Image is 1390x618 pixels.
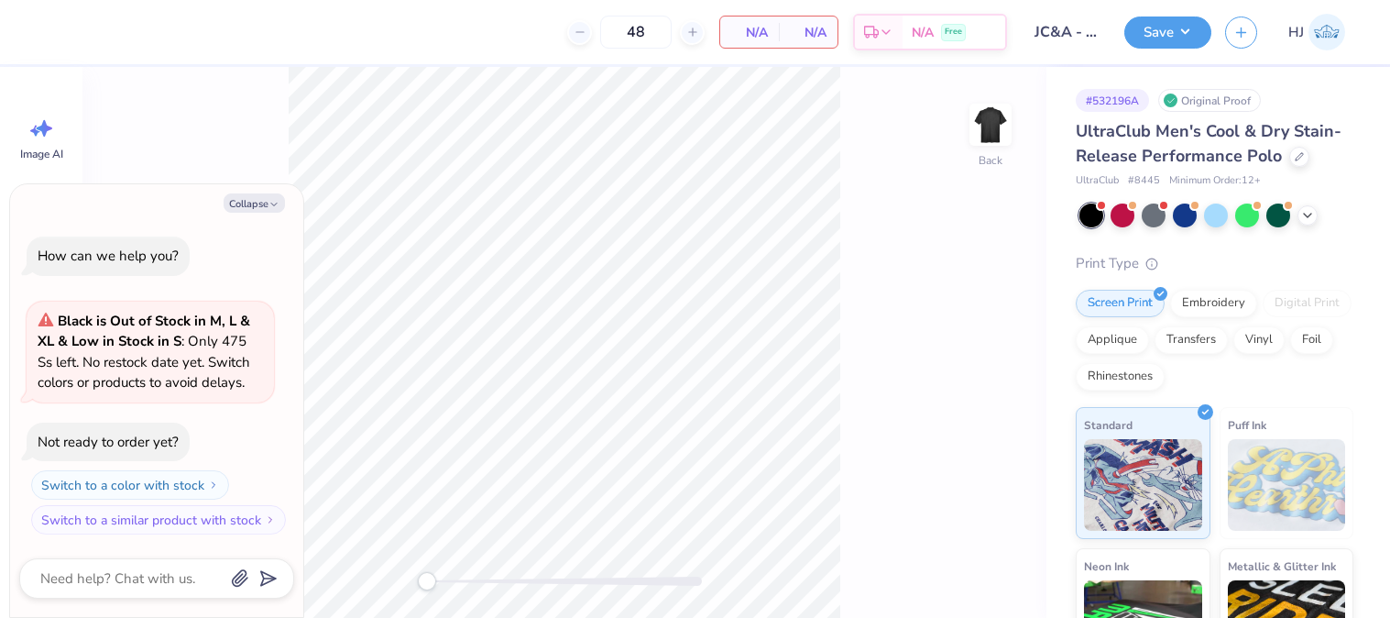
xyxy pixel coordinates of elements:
span: Image AI [20,147,63,161]
span: Minimum Order: 12 + [1169,173,1261,189]
img: Hughe Josh Cabanete [1308,14,1345,50]
span: N/A [912,23,934,42]
img: Switch to a similar product with stock [265,514,276,525]
span: UltraClub Men's Cool & Dry Stain-Release Performance Polo [1076,120,1341,167]
div: Embroidery [1170,290,1257,317]
span: Standard [1084,415,1133,435]
button: Switch to a similar product with stock [31,505,286,535]
span: N/A [790,23,826,42]
input: – – [600,16,672,49]
div: Back [979,152,1002,169]
div: Accessibility label [418,572,436,590]
div: Not ready to order yet? [38,433,179,451]
span: UltraClub [1076,173,1119,189]
img: Back [972,106,1009,143]
span: Neon Ink [1084,557,1129,576]
div: Vinyl [1233,326,1285,354]
span: # 8445 [1128,173,1160,189]
input: Untitled Design [1021,14,1111,50]
span: Metallic & Glitter Ink [1228,557,1336,576]
div: Foil [1290,326,1333,354]
div: Digital Print [1263,290,1352,317]
div: Screen Print [1076,290,1165,317]
span: Free [945,26,962,39]
div: # 532196A [1076,89,1149,112]
div: Original Proof [1158,89,1261,112]
span: HJ [1288,22,1304,43]
button: Switch to a color with stock [31,470,229,500]
button: Save [1124,17,1211,49]
span: Puff Ink [1228,415,1266,435]
div: Transfers [1155,326,1228,354]
img: Standard [1084,439,1202,531]
span: : Only 475 Ss left. No restock date yet. Switch colors or products to avoid delays. [38,312,250,392]
strong: Black is Out of Stock in M, L & XL & Low in Stock in S [38,312,250,351]
div: Applique [1076,326,1149,354]
a: HJ [1280,14,1353,50]
div: How can we help you? [38,247,179,265]
div: Rhinestones [1076,363,1165,391]
button: Collapse [224,193,285,213]
div: Print Type [1076,253,1353,274]
img: Switch to a color with stock [208,480,219,491]
img: Puff Ink [1228,439,1346,531]
span: N/A [731,23,768,42]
